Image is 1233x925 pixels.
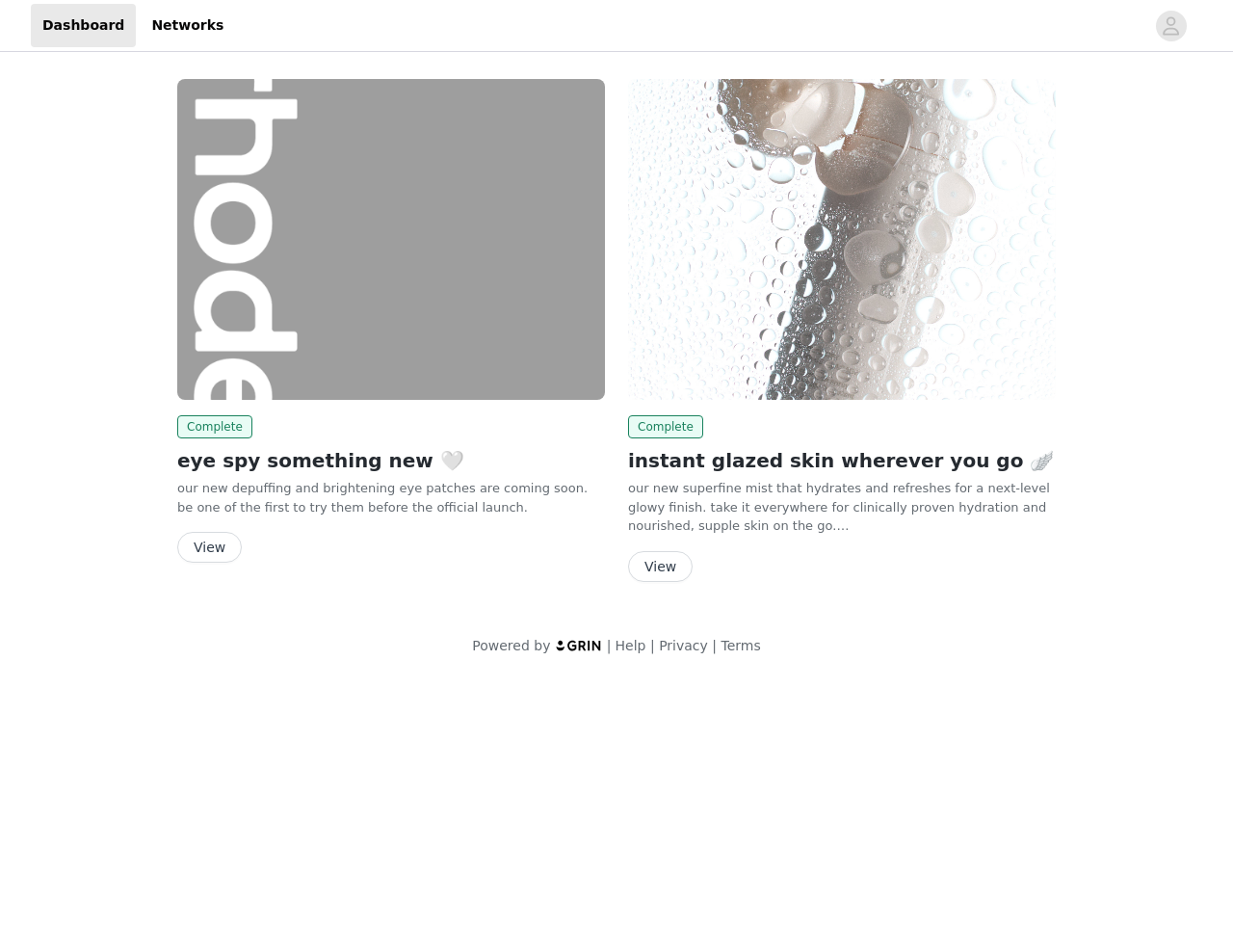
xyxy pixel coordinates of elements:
[177,479,605,516] p: our new depuffing and brightening eye patches are coming soon. be one of the first to try them be...
[721,638,760,653] a: Terms
[659,638,708,653] a: Privacy
[607,638,612,653] span: |
[616,638,646,653] a: Help
[31,4,136,47] a: Dashboard
[628,446,1056,475] h2: instant glazed skin wherever you go 🪽
[177,541,242,555] a: View
[177,79,605,400] img: rhode skin
[628,415,703,438] span: Complete
[628,551,693,582] button: View
[177,415,252,438] span: Complete
[628,79,1056,400] img: rhode skin
[628,479,1056,536] p: our new superfine mist that hydrates and refreshes for a next-level glowy finish. take it everywh...
[472,638,550,653] span: Powered by
[650,638,655,653] span: |
[1162,11,1180,41] div: avatar
[140,4,235,47] a: Networks
[628,560,693,574] a: View
[555,639,603,651] img: logo
[177,446,605,475] h2: eye spy something new 🤍
[177,532,242,563] button: View
[712,638,717,653] span: |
